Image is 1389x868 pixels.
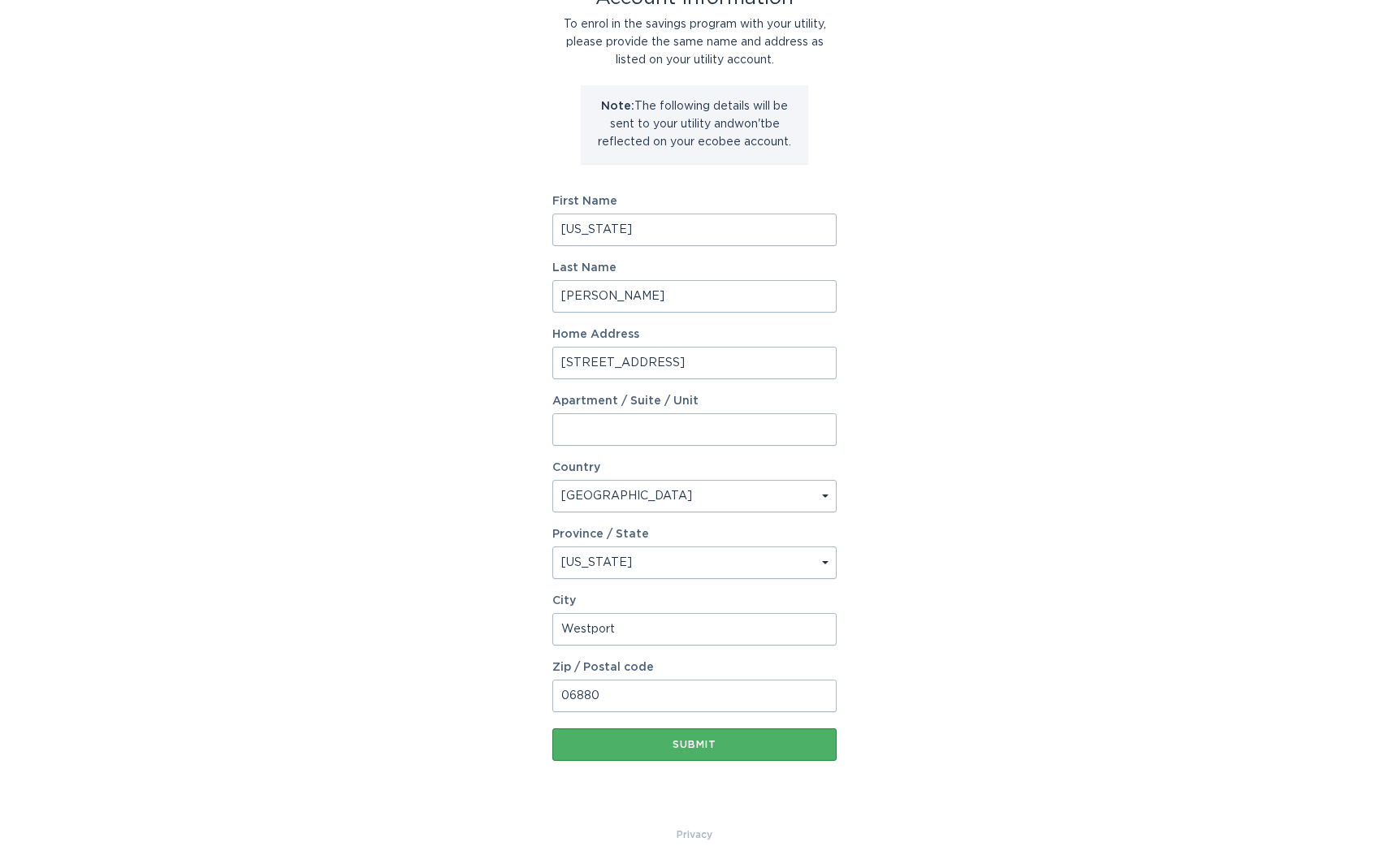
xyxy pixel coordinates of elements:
label: Province / State [552,529,649,540]
label: Country [552,462,600,473]
label: Last Name [552,262,837,274]
label: Zip / Postal code [552,662,837,673]
button: Submit [552,728,837,761]
a: Privacy Policy & Terms of Use [677,826,712,844]
label: Home Address [552,329,837,340]
strong: Note: [601,101,634,112]
label: First Name [552,196,837,207]
div: Submit [560,740,829,749]
div: To enrol in the savings program with your utility, please provide the same name and address as li... [552,15,837,69]
label: Apartment / Suite / Unit [552,395,837,407]
label: City [552,595,837,607]
p: The following details will be sent to your utility and won't be reflected on your ecobee account. [593,97,796,151]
